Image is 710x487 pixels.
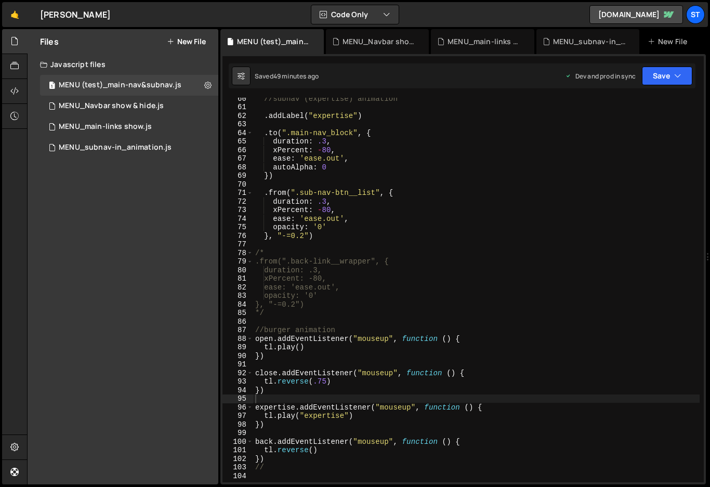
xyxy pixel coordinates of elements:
[648,36,691,47] div: New File
[642,67,692,85] button: Save
[273,72,319,81] div: 49 minutes ago
[222,223,253,232] div: 75
[222,300,253,309] div: 84
[59,143,172,152] div: MENU_subnav-in_animation.js
[40,36,59,47] h2: Files
[222,172,253,180] div: 69
[222,343,253,352] div: 89
[222,189,253,198] div: 71
[222,455,253,464] div: 102
[40,8,111,21] div: [PERSON_NAME]
[565,72,636,81] div: Dev and prod in sync
[553,36,627,47] div: MENU_subnav-in_animation.js
[222,120,253,129] div: 63
[222,103,253,112] div: 61
[167,37,206,46] button: New File
[222,446,253,455] div: 101
[222,206,253,215] div: 73
[59,81,181,90] div: MENU (test)_main-nav&subnav.js
[222,283,253,292] div: 82
[448,36,521,47] div: MENU_main-links show.js
[222,352,253,361] div: 90
[40,116,218,137] div: MENU_main-links show.js
[28,54,218,75] div: Javascript files
[222,198,253,206] div: 72
[222,472,253,481] div: 104
[59,122,152,131] div: MENU_main-links show.js
[222,403,253,412] div: 96
[343,36,416,47] div: MENU_Navbar show & hide.js
[222,438,253,446] div: 100
[222,163,253,172] div: 68
[222,386,253,395] div: 94
[222,215,253,223] div: 74
[222,112,253,121] div: 62
[222,394,253,403] div: 95
[222,309,253,318] div: 85
[222,420,253,429] div: 98
[222,377,253,386] div: 93
[40,75,218,96] div: 16445/45050.js
[222,292,253,300] div: 83
[222,137,253,146] div: 65
[222,326,253,335] div: 87
[222,335,253,344] div: 88
[222,154,253,163] div: 67
[222,240,253,249] div: 77
[222,249,253,258] div: 78
[222,266,253,275] div: 80
[222,463,253,472] div: 103
[686,5,705,24] a: St
[222,257,253,266] div: 79
[222,146,253,155] div: 66
[237,36,311,47] div: MENU (test)_main-nav&subnav.js
[222,129,253,138] div: 64
[589,5,683,24] a: [DOMAIN_NAME]
[222,274,253,283] div: 81
[2,2,28,27] a: 🤙
[222,429,253,438] div: 99
[311,5,399,24] button: Code Only
[222,318,253,326] div: 86
[222,95,253,103] div: 60
[49,82,55,90] span: 1
[222,369,253,378] div: 92
[40,137,218,158] div: MENU_subnav-in_animation.js
[255,72,319,81] div: Saved
[222,360,253,369] div: 91
[59,101,164,111] div: MENU_Navbar show & hide.js
[222,180,253,189] div: 70
[222,412,253,420] div: 97
[222,232,253,241] div: 76
[40,96,218,116] div: 16445/44544.js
